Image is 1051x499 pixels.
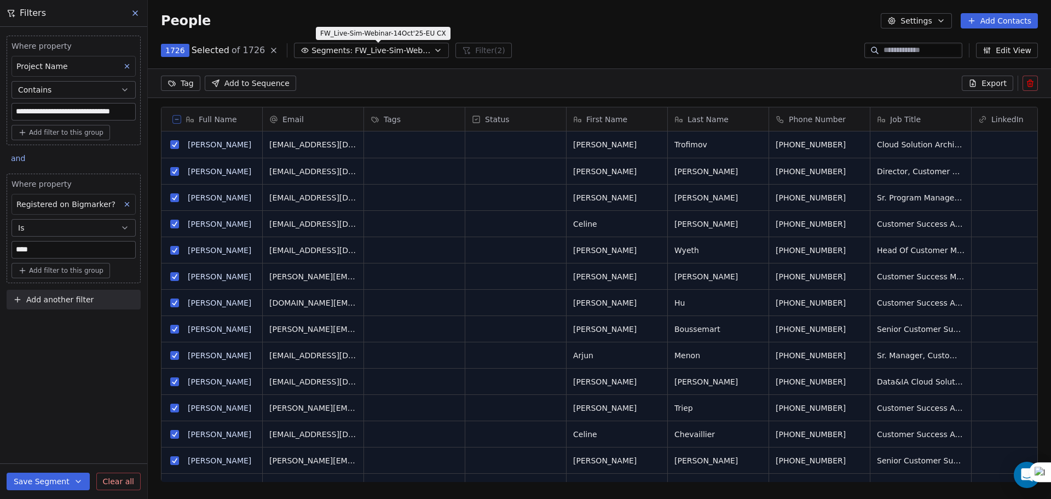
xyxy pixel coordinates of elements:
span: [PERSON_NAME] [674,455,762,466]
span: Arjun [573,350,661,361]
span: [PHONE_NUMBER] [776,219,863,230]
span: Last Name [688,114,729,125]
span: Cloud Solution Architect / Technical Customer Lead [877,139,965,150]
span: Sr. Program Manager- End Customer Investments Funds [877,192,965,203]
span: [PHONE_NUMBER] [776,139,863,150]
span: Celine [573,429,661,440]
span: [EMAIL_ADDRESS][DOMAIN_NAME] [269,429,357,440]
span: [PERSON_NAME] [674,271,762,282]
span: Senior Customer Success Account Manager [877,324,965,335]
button: 1726 [161,44,189,57]
span: [PERSON_NAME] [674,219,762,230]
span: [EMAIL_ADDRESS][DOMAIN_NAME] [269,139,357,150]
span: FW_Live-Sim-Webinar-14Oct'25-EU CX [355,45,431,56]
a: [PERSON_NAME] [188,246,251,255]
span: Director, Customer Success, B2B Commerce [877,166,965,177]
span: Sr. Manager, Customer Success Management [877,350,965,361]
span: Celine [573,219,661,230]
div: Status [465,107,566,131]
span: Data&IA Cloud Solution Architect Manager - Customer Success Unit [877,376,965,387]
button: Settings [881,13,951,28]
span: [PERSON_NAME] [573,403,661,414]
span: [PERSON_NAME][EMAIL_ADDRESS][DOMAIN_NAME] [269,403,357,414]
span: Email [282,114,304,125]
button: Edit View [976,43,1038,58]
span: [PHONE_NUMBER] [776,297,863,308]
button: Filter(2) [455,43,512,58]
span: [PHONE_NUMBER] [776,271,863,282]
span: [PHONE_NUMBER] [776,350,863,361]
div: Last Name [668,107,769,131]
span: [PHONE_NUMBER] [776,245,863,256]
span: First Name [586,114,627,125]
span: Triep [674,403,762,414]
span: Boussemart [674,324,762,335]
span: 1726 [165,45,185,56]
a: [PERSON_NAME] [188,140,251,149]
span: Tags [384,114,401,125]
span: [EMAIL_ADDRESS][DOMAIN_NAME] [269,219,357,230]
span: Job Title [890,114,921,125]
span: [PERSON_NAME] [573,455,661,466]
span: Customer Success Account Manager [877,403,965,414]
span: Customer Success Account Manager [877,297,965,308]
span: [EMAIL_ADDRESS][DOMAIN_NAME] [269,350,357,361]
span: [EMAIL_ADDRESS][DOMAIN_NAME] [269,192,357,203]
button: Tag [161,76,200,91]
span: Senior Customer Success Account Manager [877,481,965,492]
div: Email [263,107,363,131]
div: Tags [364,107,465,131]
span: [PERSON_NAME][EMAIL_ADDRESS][PERSON_NAME][DOMAIN_NAME] [269,481,357,492]
button: Export [962,76,1013,91]
a: [PERSON_NAME] [188,377,251,386]
span: [PERSON_NAME][EMAIL_ADDRESS][DOMAIN_NAME] [269,324,357,335]
span: Selected [192,44,229,57]
span: Senior Customer Success Account Manager [877,455,965,466]
button: Add Contacts [961,13,1038,28]
span: Customer Success Account Manager [877,219,965,230]
a: [PERSON_NAME] [188,193,251,202]
a: [PERSON_NAME] [188,220,251,228]
span: [PHONE_NUMBER] [776,481,863,492]
a: [PERSON_NAME] [188,430,251,439]
span: [EMAIL_ADDRESS][DOMAIN_NAME] [269,376,357,387]
span: Status [485,114,510,125]
span: Customer Success Manager [877,271,965,282]
span: [PERSON_NAME] [674,166,762,177]
span: Chevaillier [674,429,762,440]
div: Open Intercom Messenger [1014,462,1040,488]
div: Phone Number [769,107,870,131]
span: [PERSON_NAME] [573,139,661,150]
span: [PERSON_NAME] [573,192,661,203]
a: [PERSON_NAME] [188,299,251,307]
span: [PHONE_NUMBER] [776,376,863,387]
button: Add to Sequence [205,76,296,91]
span: [PHONE_NUMBER] [776,324,863,335]
span: of 1726 [232,44,265,57]
span: [PERSON_NAME] [573,245,661,256]
span: [PERSON_NAME][EMAIL_ADDRESS][PERSON_NAME][DOMAIN_NAME] [269,271,357,282]
span: [DOMAIN_NAME][EMAIL_ADDRESS][DOMAIN_NAME] [269,297,357,308]
div: First Name [567,107,667,131]
a: [PERSON_NAME] [188,325,251,334]
span: [PERSON_NAME] [674,192,762,203]
span: LinkedIn [991,114,1024,125]
a: [PERSON_NAME] [188,351,251,360]
span: Add to Sequence [224,78,290,89]
span: [PERSON_NAME] [674,376,762,387]
a: [PERSON_NAME] [188,404,251,412]
span: Full Name [199,114,237,125]
span: Menon [674,350,762,361]
span: Segments: [311,45,353,56]
span: [PERSON_NAME] [573,271,661,282]
div: Full Name [161,107,262,131]
span: [PHONE_NUMBER] [776,429,863,440]
span: [PERSON_NAME] [573,324,661,335]
a: [PERSON_NAME] [188,456,251,465]
span: [EMAIL_ADDRESS][DOMAIN_NAME] [269,245,357,256]
span: Trofimov [674,139,762,150]
p: FW_Live-Sim-Webinar-14Oct'25-EU CX [320,29,446,38]
span: [PERSON_NAME] [573,481,661,492]
span: [PERSON_NAME][EMAIL_ADDRESS][DOMAIN_NAME] [269,455,357,466]
span: [PHONE_NUMBER] [776,192,863,203]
